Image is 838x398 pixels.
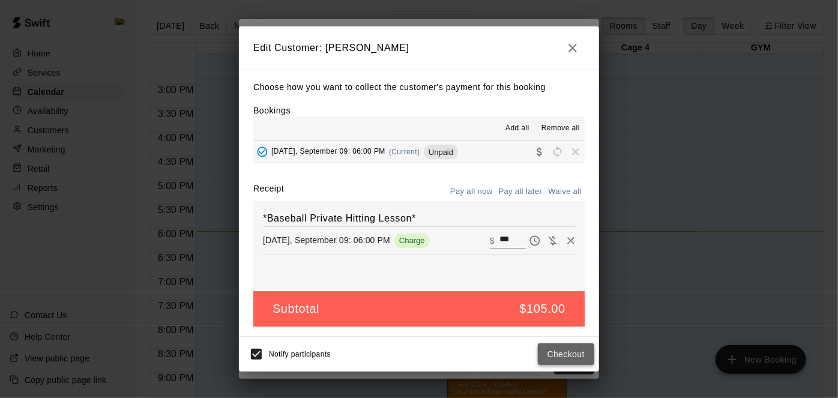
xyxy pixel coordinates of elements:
[505,122,529,134] span: Add all
[273,301,319,317] h5: Subtotal
[253,182,284,201] label: Receipt
[520,301,566,317] h5: $105.00
[271,148,385,156] span: [DATE], September 09: 06:00 PM
[567,147,585,156] span: Remove
[253,106,291,115] label: Bookings
[498,119,537,138] button: Add all
[549,147,567,156] span: Reschedule
[526,235,544,245] span: Pay later
[545,182,585,201] button: Waive all
[541,122,580,134] span: Remove all
[531,147,549,156] span: Collect payment
[263,211,575,226] h6: *Baseball Private Hitting Lesson*
[537,119,585,138] button: Remove all
[424,148,458,157] span: Unpaid
[562,232,580,250] button: Remove
[239,26,599,70] h2: Edit Customer: [PERSON_NAME]
[447,182,496,201] button: Pay all now
[490,235,495,247] p: $
[394,236,430,245] span: Charge
[389,148,420,156] span: (Current)
[496,182,546,201] button: Pay all later
[253,143,271,161] button: Added - Collect Payment
[269,350,331,358] span: Notify participants
[538,343,594,366] button: Checkout
[544,235,562,245] span: Waive payment
[263,234,390,246] p: [DATE], September 09: 06:00 PM
[253,141,585,163] button: Added - Collect Payment[DATE], September 09: 06:00 PM(Current)UnpaidCollect paymentRescheduleRemove
[253,80,585,95] p: Choose how you want to collect the customer's payment for this booking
